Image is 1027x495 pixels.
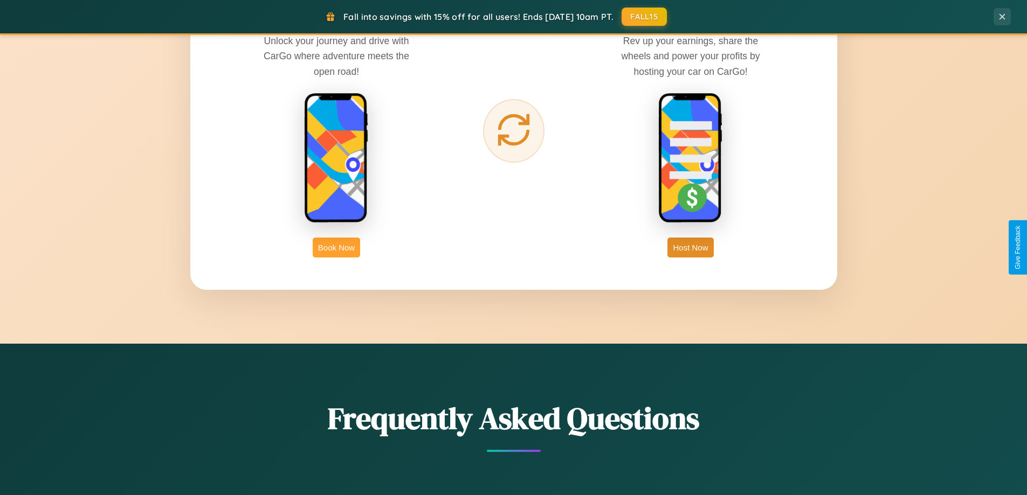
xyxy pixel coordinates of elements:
button: Host Now [667,238,713,257]
p: Unlock your journey and drive with CarGo where adventure meets the open road! [256,33,417,79]
h2: Frequently Asked Questions [190,398,837,439]
img: host phone [658,93,723,224]
img: rent phone [304,93,369,224]
button: FALL15 [622,8,667,26]
div: Give Feedback [1014,226,1022,269]
button: Book Now [313,238,360,257]
p: Rev up your earnings, share the wheels and power your profits by hosting your car on CarGo! [610,33,771,79]
span: Fall into savings with 15% off for all users! Ends [DATE] 10am PT. [343,11,614,22]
